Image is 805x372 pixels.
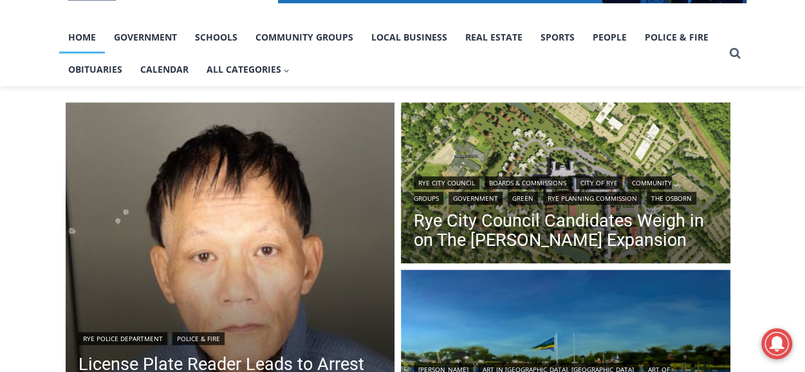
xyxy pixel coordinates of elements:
[79,330,382,345] div: |
[401,102,730,267] img: (PHOTO: Illustrative plan of The Osborn's proposed site plan from the July 10, 2025 planning comm...
[584,21,636,53] a: People
[543,192,642,205] a: Rye Planning Commission
[647,192,696,205] a: The Osborn
[59,21,723,86] nav: Primary Navigation
[456,21,532,53] a: Real Estate
[449,192,503,205] a: Government
[59,53,131,86] a: Obituaries
[198,53,299,86] button: Child menu of All Categories
[414,176,479,189] a: Rye City Council
[508,192,538,205] a: Green
[325,1,608,125] div: "[PERSON_NAME] and I covered the [DATE] Parade, which was a really eye opening experience as I ha...
[414,211,717,250] a: Rye City Council Candidates Weigh in on The [PERSON_NAME] Expansion
[186,21,246,53] a: Schools
[105,21,186,53] a: Government
[723,42,746,65] button: View Search Form
[246,21,362,53] a: Community Groups
[401,102,730,267] a: Read More Rye City Council Candidates Weigh in on The Osborn Expansion
[576,176,622,189] a: City of Rye
[414,174,717,205] div: | | | | | | |
[310,125,624,160] a: Intern @ [DOMAIN_NAME]
[532,21,584,53] a: Sports
[59,21,105,53] a: Home
[362,21,456,53] a: Local Business
[131,53,198,86] a: Calendar
[636,21,717,53] a: Police & Fire
[79,332,167,345] a: Rye Police Department
[172,332,225,345] a: Police & Fire
[337,128,597,157] span: Intern @ [DOMAIN_NAME]
[485,176,571,189] a: Boards & Commissions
